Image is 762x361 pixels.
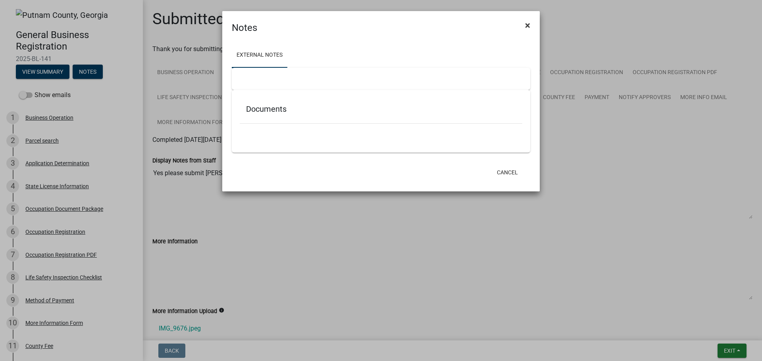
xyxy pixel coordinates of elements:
[246,104,516,114] h5: Documents
[232,21,257,35] h4: Notes
[519,14,537,36] button: Close
[491,165,524,180] button: Cancel
[525,20,530,31] span: ×
[232,43,287,68] a: External Notes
